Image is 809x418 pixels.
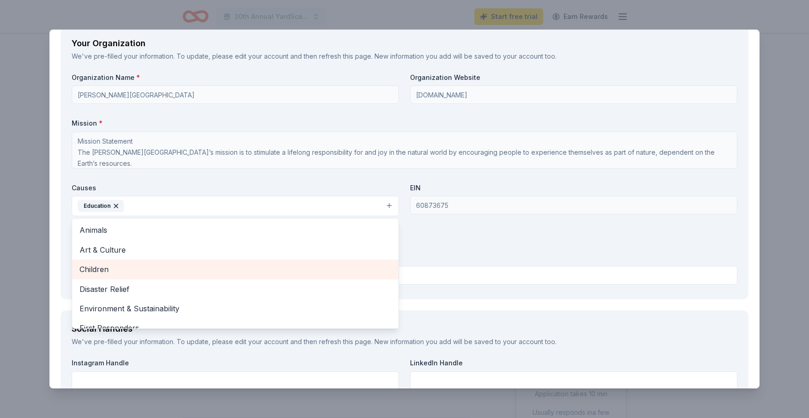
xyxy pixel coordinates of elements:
[78,200,124,212] div: Education
[80,303,391,315] span: Environment & Sustainability
[80,263,391,275] span: Children
[80,224,391,236] span: Animals
[80,283,391,295] span: Disaster Relief
[72,196,399,216] button: Education
[72,218,399,329] div: Education
[80,322,391,334] span: First Responders
[80,244,391,256] span: Art & Culture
